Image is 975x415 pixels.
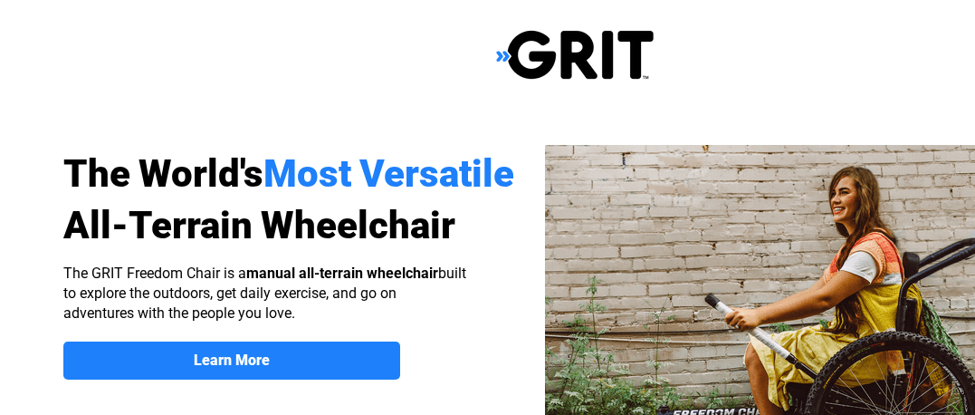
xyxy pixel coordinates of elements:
a: Learn More [63,342,400,380]
span: The World's [63,151,263,196]
span: Most Versatile [263,151,514,196]
span: All-Terrain Wheelchair [63,203,455,247]
strong: manual all-terrain wheelchair [246,265,438,282]
strong: Learn More [194,352,270,369]
span: The GRIT Freedom Chair is a built to explore the outdoors, get daily exercise, and go on adventur... [63,265,466,322]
